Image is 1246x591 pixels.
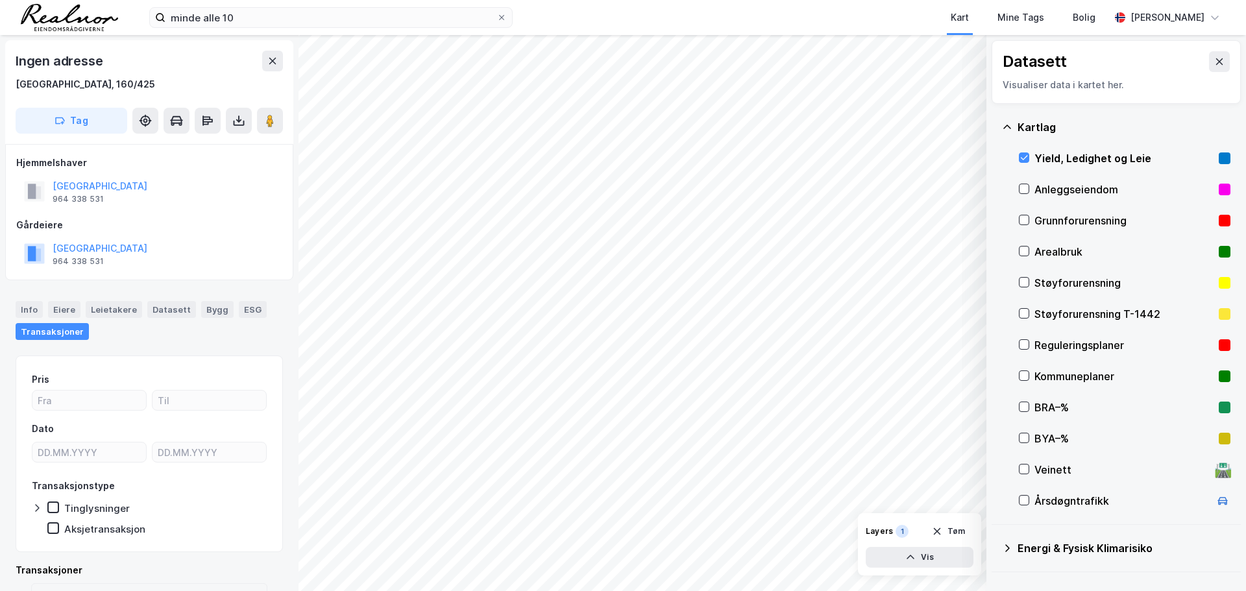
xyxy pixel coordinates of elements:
div: Pris [32,372,49,387]
div: Årsdøgntrafikk [1034,493,1210,509]
div: Info [16,301,43,318]
div: [PERSON_NAME] [1130,10,1204,25]
div: Visualiser data i kartet her. [1003,77,1230,93]
input: Fra [32,391,146,410]
div: Bygg [201,301,234,318]
div: Energi & Fysisk Klimarisiko [1018,540,1230,556]
div: Grunnforurensning [1034,213,1214,228]
div: Kommuneplaner [1034,368,1214,384]
div: Layers [866,526,893,537]
div: Ingen adresse [16,51,105,71]
iframe: Chat Widget [1181,529,1246,591]
div: Transaksjoner [16,323,89,340]
div: Hjemmelshaver [16,155,282,171]
input: DD.MM.YYYY [32,442,146,462]
div: ESG [239,301,267,318]
input: Søk på adresse, matrikkel, gårdeiere, leietakere eller personer [165,8,496,27]
button: Tag [16,108,127,134]
div: 964 338 531 [53,256,104,267]
div: Dato [32,421,54,437]
div: Gårdeiere [16,217,282,233]
div: Reguleringsplaner [1034,337,1214,353]
div: Tinglysninger [64,502,130,514]
div: BYA–% [1034,431,1214,446]
div: Kontrollprogram for chat [1181,529,1246,591]
div: Datasett [147,301,196,318]
div: Yield, Ledighet og Leie [1034,151,1214,166]
div: 🛣️ [1214,461,1232,478]
div: [GEOGRAPHIC_DATA], 160/425 [16,77,155,92]
div: Veinett [1034,462,1210,477]
div: Aksjetransaksjon [64,523,145,535]
div: Leietakere [86,301,142,318]
div: Anleggseiendom [1034,182,1214,197]
div: Kart [951,10,969,25]
button: Vis [866,547,973,568]
input: Til [153,391,266,410]
div: Støyforurensning T-1442 [1034,306,1214,322]
div: Eiere [48,301,80,318]
div: BRA–% [1034,400,1214,415]
div: Støyforurensning [1034,275,1214,291]
div: Bolig [1073,10,1095,25]
img: realnor-logo.934646d98de889bb5806.png [21,4,118,31]
input: DD.MM.YYYY [153,442,266,462]
button: Tøm [923,521,973,542]
div: Arealbruk [1034,244,1214,259]
div: Mine Tags [997,10,1044,25]
div: Kartlag [1018,119,1230,135]
div: Datasett [1003,51,1067,72]
div: 964 338 531 [53,194,104,204]
div: Transaksjonstype [32,478,115,494]
div: Transaksjoner [16,562,283,578]
div: 1 [896,525,909,538]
